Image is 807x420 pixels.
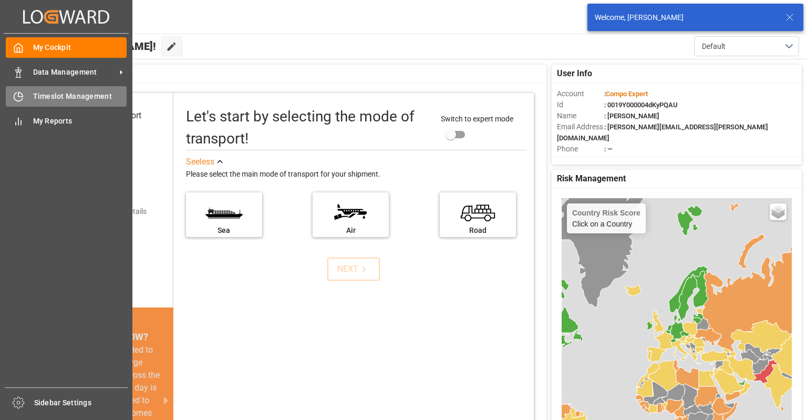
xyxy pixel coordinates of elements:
div: Sea [191,225,257,236]
span: Email Address [557,121,604,132]
div: Air [318,225,384,236]
div: NEXT [337,263,369,275]
span: My Cockpit [33,42,127,53]
span: Data Management [33,67,116,78]
span: Compo Expert [606,90,648,98]
button: open menu [694,36,799,56]
span: User Info [557,67,592,80]
div: Please select the main mode of transport for your shipment. [186,168,526,181]
div: Add shipping details [81,206,147,217]
span: : [PERSON_NAME][EMAIL_ADDRESS][PERSON_NAME][DOMAIN_NAME] [557,123,768,142]
span: Name [557,110,604,121]
a: Layers [770,203,787,220]
div: Click on a Country [572,209,640,228]
a: My Cockpit [6,37,127,58]
span: Timeslot Management [33,91,127,102]
span: : [PERSON_NAME] [604,112,659,120]
span: Phone [557,144,604,155]
span: Switch to expert mode [441,115,513,123]
span: : 0019Y000004dKyPQAU [604,101,678,109]
span: Sidebar Settings [34,397,128,408]
span: Hello [PERSON_NAME]! [43,36,156,56]
div: Welcome, [PERSON_NAME] [595,12,775,23]
a: Timeslot Management [6,86,127,107]
span: : Shipper [604,156,630,164]
div: Let's start by selecting the mode of transport! [186,106,431,150]
span: Account Type [557,155,604,166]
a: My Reports [6,110,127,131]
span: Id [557,99,604,110]
span: My Reports [33,116,127,127]
h4: Country Risk Score [572,209,640,217]
button: NEXT [327,258,380,281]
div: See less [186,156,214,168]
span: : — [604,145,613,153]
span: Account [557,88,604,99]
span: Risk Management [557,172,626,185]
span: : [604,90,648,98]
div: Road [445,225,511,236]
span: Default [702,41,726,52]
